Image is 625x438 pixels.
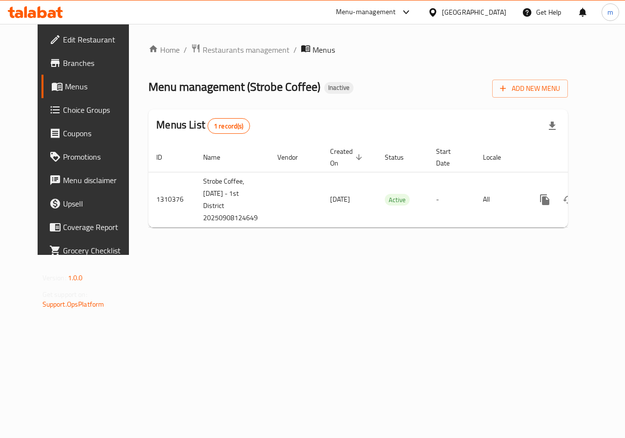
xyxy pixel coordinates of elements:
[63,104,134,116] span: Choice Groups
[191,43,290,56] a: Restaurants management
[330,146,365,169] span: Created On
[42,51,142,75] a: Branches
[63,245,134,256] span: Grocery Checklist
[607,7,613,18] span: m
[500,83,560,95] span: Add New Menu
[442,7,506,18] div: [GEOGRAPHIC_DATA]
[293,44,297,56] li: /
[208,118,250,134] div: Total records count
[312,44,335,56] span: Menus
[203,44,290,56] span: Restaurants management
[63,151,134,163] span: Promotions
[42,168,142,192] a: Menu disclaimer
[385,194,410,206] span: Active
[148,44,180,56] a: Home
[428,172,475,227] td: -
[156,151,175,163] span: ID
[336,6,396,18] div: Menu-management
[42,298,104,311] a: Support.OpsPlatform
[330,193,350,206] span: [DATE]
[385,151,417,163] span: Status
[208,122,250,131] span: 1 record(s)
[541,114,564,138] div: Export file
[42,122,142,145] a: Coupons
[42,239,142,262] a: Grocery Checklist
[184,44,187,56] li: /
[148,172,195,227] td: 1310376
[195,172,270,227] td: Strobe Coffee,[DATE] - 1st District 20250908124649
[42,75,142,98] a: Menus
[533,188,557,211] button: more
[156,118,250,134] h2: Menus List
[483,151,514,163] span: Locale
[63,127,134,139] span: Coupons
[63,57,134,69] span: Branches
[42,215,142,239] a: Coverage Report
[42,288,87,301] span: Get support on:
[148,43,568,56] nav: breadcrumb
[436,146,463,169] span: Start Date
[63,221,134,233] span: Coverage Report
[148,76,320,98] span: Menu management ( Strobe Coffee )
[63,198,134,209] span: Upsell
[492,80,568,98] button: Add New Menu
[475,172,525,227] td: All
[65,81,134,92] span: Menus
[557,188,580,211] button: Change Status
[42,145,142,168] a: Promotions
[42,28,142,51] a: Edit Restaurant
[42,192,142,215] a: Upsell
[277,151,311,163] span: Vendor
[203,151,233,163] span: Name
[324,82,354,94] div: Inactive
[324,83,354,92] span: Inactive
[63,34,134,45] span: Edit Restaurant
[42,98,142,122] a: Choice Groups
[68,271,83,284] span: 1.0.0
[63,174,134,186] span: Menu disclaimer
[42,271,66,284] span: Version:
